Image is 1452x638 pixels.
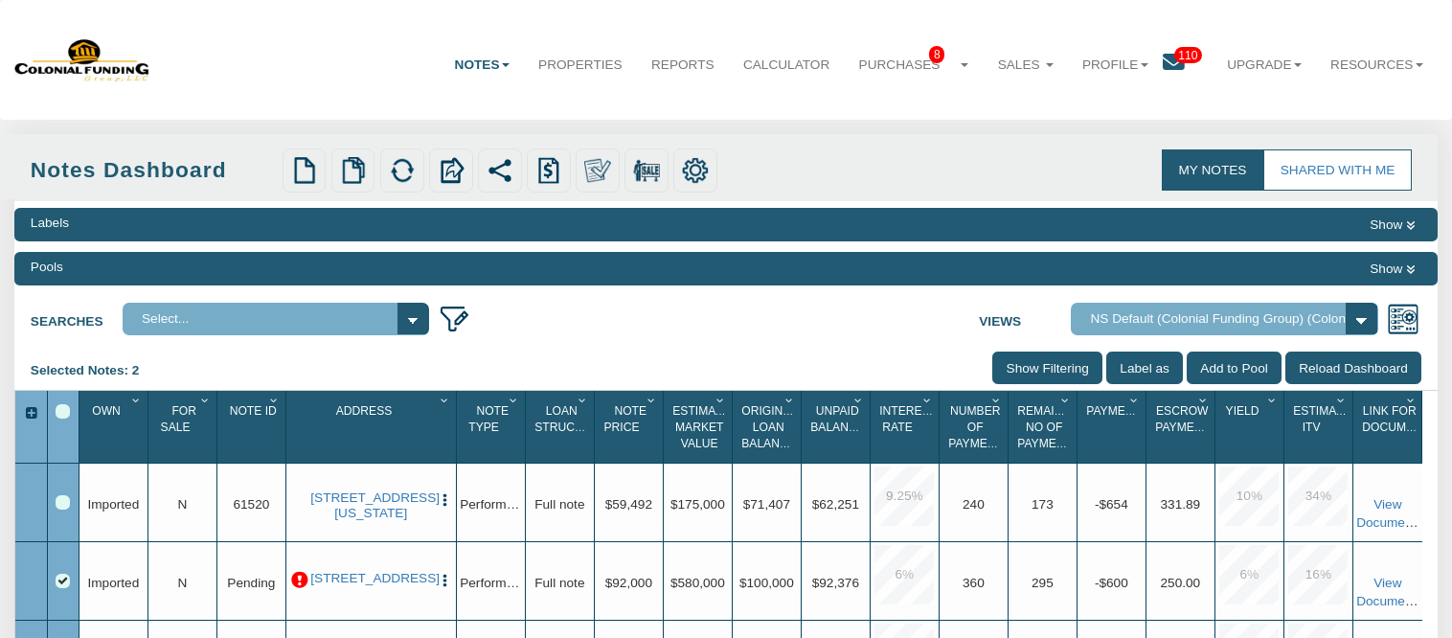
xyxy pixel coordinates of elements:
[1219,467,1279,526] div: 10.0
[233,497,269,512] span: 61520
[644,391,662,409] div: Column Menu
[1293,404,1358,434] span: Estimated Itv
[1403,391,1421,409] div: Column Menu
[1363,214,1421,236] button: Show
[1174,47,1202,63] span: 110
[1288,398,1352,456] div: Estimated Itv Sort None
[1285,352,1421,383] input: Reload Dashboard
[290,398,456,456] div: Sort None
[1219,398,1283,456] div: Yield Sort None
[1081,398,1146,456] div: Payment(P&I) Sort None
[56,495,70,510] div: Row 1, Row Selection Checkbox
[1032,497,1054,512] span: 173
[440,41,524,89] a: Notes
[230,404,277,418] span: Note Id
[437,571,453,589] button: Press to open the note menu
[1106,352,1183,383] input: Label as
[1357,398,1422,456] div: Sort None
[979,303,1071,330] label: Views
[1032,576,1054,590] span: 295
[221,398,285,456] div: Sort None
[1163,41,1213,90] a: 110
[874,398,939,456] div: Sort None
[340,157,367,184] img: copy.png
[1012,398,1077,456] div: Remaining No Of Payments Sort None
[1161,576,1201,590] span: 250.00
[739,576,794,590] span: $100,000
[943,398,1008,456] div: Sort None
[983,41,1067,89] a: Sales
[1187,352,1282,383] input: Add to Pool
[743,497,790,512] span: $71,407
[83,398,147,456] div: Sort None
[737,398,801,456] div: Original Loan Balance Sort None
[1288,545,1348,604] div: 16.0
[992,352,1102,383] input: Show Filtering
[604,404,647,434] span: Note Price
[128,391,147,409] div: Column Menu
[633,157,660,184] img: for_sale.png
[56,574,70,588] div: Row 2, Row Selection Checkbox
[963,497,985,512] span: 240
[92,404,121,418] span: Own
[1226,404,1259,418] span: Yield
[810,404,865,434] span: Unpaid Balance
[437,573,453,589] img: cell-menu.png
[15,404,46,422] div: Expand All
[437,492,453,509] img: cell-menu.png
[599,398,663,456] div: Note Price Sort None
[605,497,652,512] span: $59,492
[336,404,393,418] span: Address
[584,157,611,184] img: make_own.png
[310,490,431,522] a: 4102 East Minnesota Street, Indianapolis, IN, 46203
[221,398,285,456] div: Note Id Sort None
[575,391,593,409] div: Column Menu
[943,398,1008,456] div: Number Of Payments Sort None
[1195,391,1214,409] div: Column Menu
[535,157,562,184] img: history.png
[1219,545,1279,604] div: 6.0
[461,398,525,456] div: Sort None
[1126,391,1145,409] div: Column Menu
[439,303,470,334] img: edit_filter_icon.png
[874,467,934,526] div: 9.25
[177,576,187,590] span: N
[737,398,801,456] div: Sort None
[812,497,859,512] span: $62,251
[31,352,154,389] div: Selected Notes: 2
[1068,41,1163,89] a: Profile
[672,404,737,451] span: Estimated Market Value
[161,404,196,434] span: For Sale
[310,571,431,586] a: 0001 B Lafayette Ave, Baltimore, MD, 21202
[530,398,594,456] div: Sort None
[460,497,524,512] span: Performing
[879,404,937,434] span: Interest Rate
[1213,41,1316,89] a: Upgrade
[682,157,709,184] img: settings.png
[1356,497,1422,530] a: View Documents
[812,576,859,590] span: $92,376
[670,497,725,512] span: $175,000
[1017,404,1083,451] span: Remaining No Of Payments
[670,576,725,590] span: $580,000
[1356,576,1422,608] a: View Documents
[460,576,524,590] span: Performing
[637,41,729,89] a: Reports
[805,398,870,456] div: Sort None
[1095,497,1128,512] span: -$654
[1288,398,1352,456] div: Sort None
[437,490,453,509] button: Press to open the note menu
[1387,303,1418,334] img: views.png
[605,576,652,590] span: $92,000
[851,391,869,409] div: Column Menu
[177,497,187,512] span: N
[152,398,216,456] div: For Sale Sort None
[83,398,147,456] div: Own Sort None
[963,576,985,590] span: 360
[487,157,513,184] img: share.svg
[290,398,456,456] div: Address Sort None
[31,303,123,330] label: Searches
[805,398,870,456] div: Unpaid Balance Sort None
[197,391,216,409] div: Column Menu
[1150,398,1214,456] div: Sort None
